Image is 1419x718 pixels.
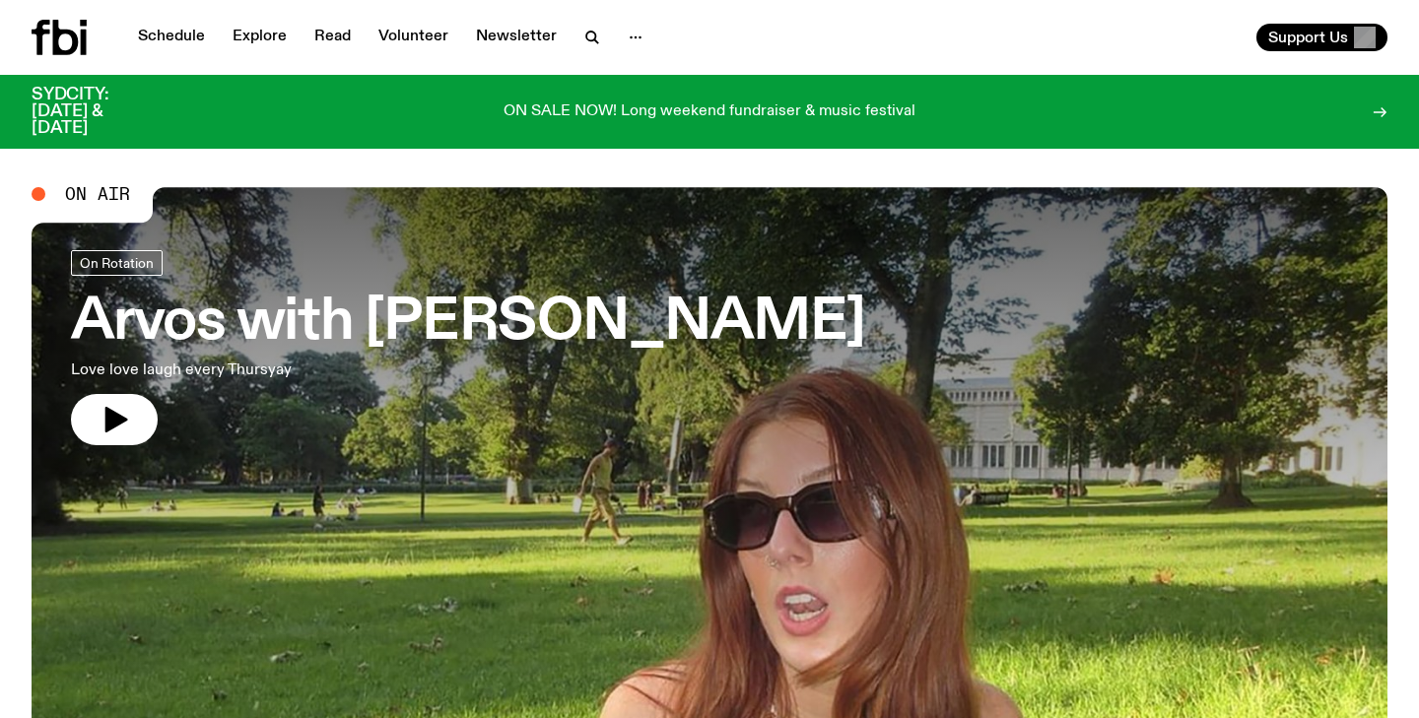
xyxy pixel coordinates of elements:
[71,250,163,276] a: On Rotation
[1256,24,1387,51] button: Support Us
[71,359,575,382] p: Love love laugh every Thursyay
[65,185,130,203] span: On Air
[71,250,865,445] a: Arvos with [PERSON_NAME]Love love laugh every Thursyay
[126,24,217,51] a: Schedule
[1268,29,1348,46] span: Support Us
[32,87,158,137] h3: SYDCITY: [DATE] & [DATE]
[80,255,154,270] span: On Rotation
[221,24,299,51] a: Explore
[71,295,865,351] h3: Arvos with [PERSON_NAME]
[504,103,915,121] p: ON SALE NOW! Long weekend fundraiser & music festival
[367,24,460,51] a: Volunteer
[464,24,569,51] a: Newsletter
[303,24,363,51] a: Read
